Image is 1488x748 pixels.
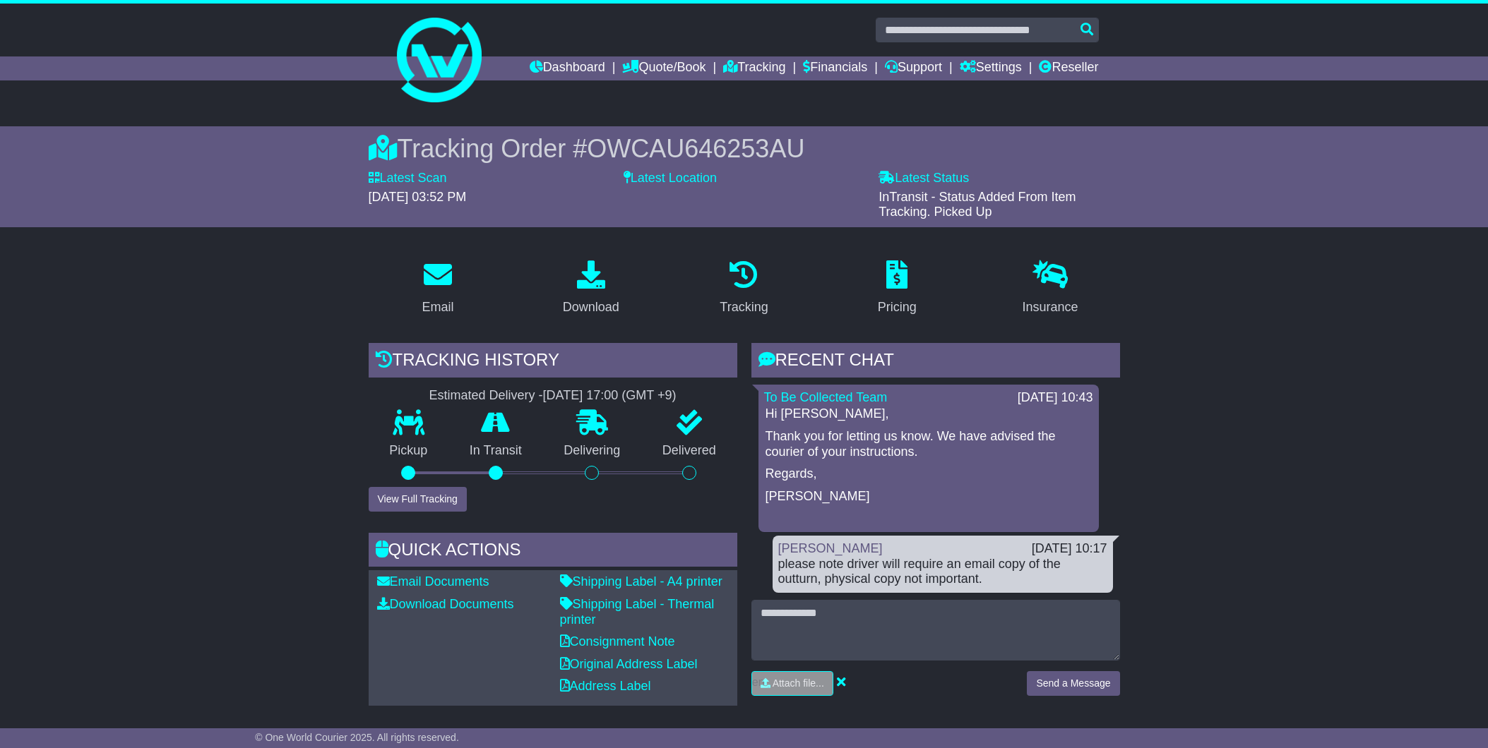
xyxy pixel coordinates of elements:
[422,298,453,317] div: Email
[1027,671,1119,696] button: Send a Message
[543,388,677,404] div: [DATE] 17:00 (GMT +9)
[563,298,619,317] div: Download
[369,533,737,571] div: Quick Actions
[641,443,737,459] p: Delivered
[1039,56,1098,80] a: Reseller
[720,298,768,317] div: Tracking
[878,298,917,317] div: Pricing
[879,171,969,186] label: Latest Status
[377,597,514,611] a: Download Documents
[560,634,675,649] a: Consignment Note
[369,487,467,512] button: View Full Tracking
[766,489,1092,505] p: [PERSON_NAME]
[369,443,449,459] p: Pickup
[369,133,1120,164] div: Tracking Order #
[766,406,1092,422] p: Hi [PERSON_NAME],
[369,343,737,381] div: Tracking history
[369,171,447,186] label: Latest Scan
[764,390,888,404] a: To Be Collected Team
[1018,390,1093,406] div: [DATE] 10:43
[560,574,722,589] a: Shipping Label - A4 printer
[751,343,1120,381] div: RECENT CHAT
[869,255,926,322] a: Pricing
[587,134,804,163] span: OWCAU646253AU
[560,597,715,627] a: Shipping Label - Thermal printer
[369,388,737,404] div: Estimated Delivery -
[960,56,1022,80] a: Settings
[766,429,1092,459] p: Thank you for letting us know. We have advised the courier of your instructions.
[560,679,651,693] a: Address Label
[412,255,463,322] a: Email
[766,466,1092,482] p: Regards,
[778,557,1107,587] div: please note driver will require an email copy of the outturn, physical copy not important.
[448,443,543,459] p: In Transit
[885,56,942,80] a: Support
[369,190,467,204] span: [DATE] 03:52 PM
[1032,541,1107,557] div: [DATE] 10:17
[622,56,706,80] a: Quote/Book
[543,443,642,459] p: Delivering
[1013,255,1088,322] a: Insurance
[710,255,777,322] a: Tracking
[377,574,489,589] a: Email Documents
[879,190,1076,219] span: InTransit - Status Added From Item Tracking. Picked Up
[778,541,883,555] a: [PERSON_NAME]
[1023,298,1078,317] div: Insurance
[530,56,605,80] a: Dashboard
[803,56,867,80] a: Financials
[255,732,459,743] span: © One World Courier 2025. All rights reserved.
[624,171,717,186] label: Latest Location
[554,255,629,322] a: Download
[560,657,698,671] a: Original Address Label
[723,56,785,80] a: Tracking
